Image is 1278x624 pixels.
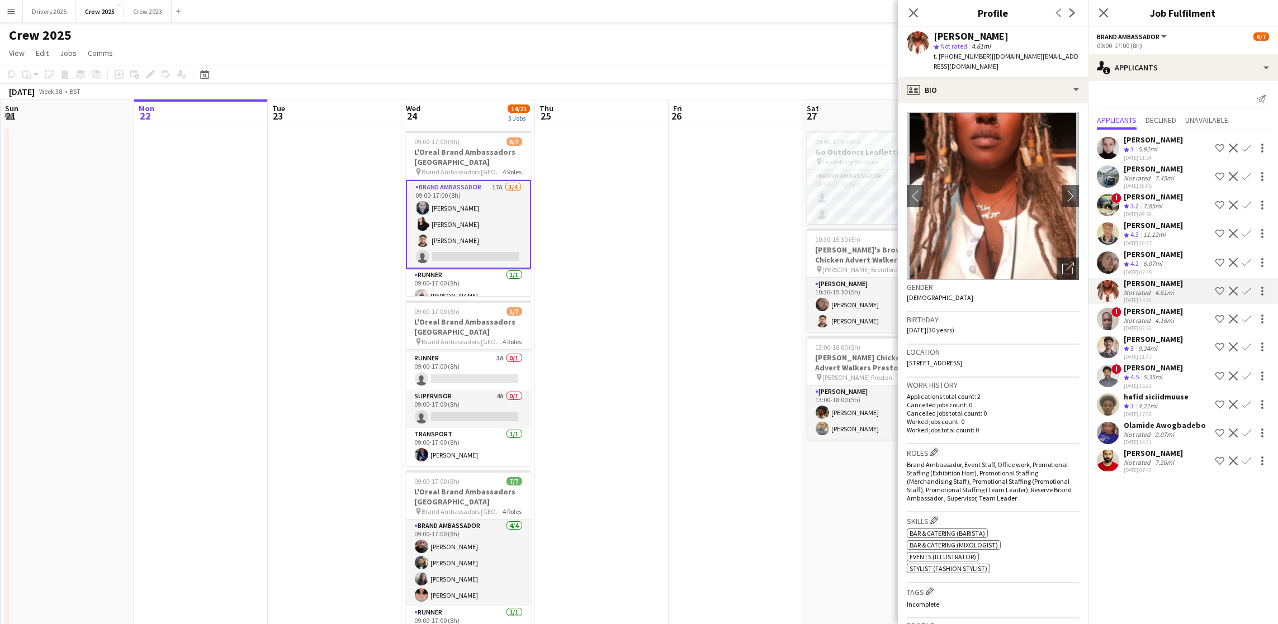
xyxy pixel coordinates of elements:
[907,417,1079,426] p: Worked jobs count: 0
[5,103,18,113] span: Sun
[1097,32,1168,41] button: Brand Ambassador
[1124,278,1183,288] div: [PERSON_NAME]
[1124,392,1189,402] div: hafid siciidmuuse
[907,112,1079,280] img: Crew avatar or photo
[1124,466,1183,474] div: [DATE] 07:43
[415,477,460,485] span: 09:00-17:00 (8h)
[907,426,1079,434] p: Worked jobs total count: 0
[907,359,962,367] span: [STREET_ADDRESS]
[1097,32,1159,41] span: Brand Ambassador
[1124,135,1183,145] div: [PERSON_NAME]
[816,235,861,244] span: 10:30-15:30 (5h)
[404,109,420,122] span: 24
[406,520,531,606] app-card-role: Brand Ambassador4/409:00-17:00 (8h)[PERSON_NAME][PERSON_NAME][PERSON_NAME][PERSON_NAME]
[1124,382,1183,389] div: [DATE] 15:23
[1111,364,1121,374] span: !
[406,317,531,337] h3: L'Oreal Brand Ambassadors [GEOGRAPHIC_DATA]
[898,77,1088,103] div: Bio
[507,137,522,146] span: 6/7
[1088,6,1278,20] h3: Job Fulfilment
[807,147,932,157] h3: Go Outdoors Leafletting
[910,529,985,537] span: Bar & Catering (Barista)
[55,46,81,60] a: Jobs
[907,326,954,334] span: [DATE] (30 years)
[934,31,1009,41] div: [PERSON_NAME]
[823,265,898,274] span: [PERSON_NAME] Brentford
[1146,116,1176,124] span: Declined
[406,301,531,466] app-job-card: 09:00-17:00 (8h)1/7L'Oreal Brand Ambassadors [GEOGRAPHIC_DATA] Brand Ambassadors [GEOGRAPHIC_DATA...
[907,446,1079,458] h3: Roles
[1124,363,1183,373] div: [PERSON_NAME]
[934,52,992,60] span: t. [PHONE_NUMBER]
[406,390,531,428] app-card-role: Supervisor4A0/109:00-17:00 (8h)
[9,27,72,44] h1: Crew 2025
[69,87,81,96] div: BST
[1130,202,1139,210] span: 3.2
[9,48,25,58] span: View
[406,147,531,167] h3: L'Oreal Brand Ambassadors [GEOGRAPHIC_DATA]
[37,87,65,96] span: Week 38
[1088,54,1278,81] div: Applicants
[823,373,893,382] span: [PERSON_NAME] Preston
[1153,288,1176,297] div: 4.61mi
[934,52,1078,70] span: | [DOMAIN_NAME][EMAIL_ADDRESS][DOMAIN_NAME]
[406,269,531,307] app-card-role: Runner1/109:00-17:00 (8h)[PERSON_NAME]
[673,103,682,113] span: Fri
[23,1,76,22] button: Drivers 2025
[1153,458,1176,466] div: 7.26mi
[406,103,420,113] span: Wed
[507,307,522,316] span: 1/7
[415,137,460,146] span: 09:00-17:00 (8h)
[1097,116,1137,124] span: Applicants
[508,104,530,113] span: 14/21
[1124,269,1183,276] div: [DATE] 07:45
[508,114,529,122] div: 3 Jobs
[503,168,522,176] span: 4 Roles
[503,337,522,346] span: 4 Roles
[538,109,553,122] span: 25
[422,507,503,516] span: Brand Ambassadors [GEOGRAPHIC_DATA]
[1130,402,1134,410] span: 3
[940,42,967,50] span: Not rated
[907,392,1079,401] p: Applications total count: 2
[1253,32,1269,41] span: 6/7
[1124,448,1183,458] div: [PERSON_NAME]
[1141,230,1168,240] div: 11.12mi
[406,428,531,466] app-card-role: Transport1/109:00-17:00 (8h)[PERSON_NAME]
[1124,353,1183,360] div: [DATE] 11:47
[1153,174,1176,182] div: 7.45mi
[1124,182,1183,189] div: [DATE] 16:05
[807,385,932,440] app-card-role: [PERSON_NAME]2/213:00-18:00 (5h)[PERSON_NAME][PERSON_NAME]
[907,282,1079,292] h3: Gender
[1130,259,1139,268] span: 4.2
[1124,411,1189,418] div: [DATE] 17:22
[671,109,682,122] span: 26
[503,507,522,516] span: 4 Roles
[1124,240,1183,247] div: [DATE] 10:37
[1124,297,1183,304] div: [DATE] 14:30
[406,352,531,390] app-card-role: Runner3A0/109:00-17:00 (8h)
[1153,430,1176,439] div: 2.07mi
[1124,458,1153,466] div: Not rated
[1124,192,1183,202] div: [PERSON_NAME]
[807,170,932,224] app-card-role: Brand Ambassador1A0/209:00-17:00 (8h)
[1124,164,1183,174] div: [PERSON_NAME]
[1141,259,1165,269] div: 6.07mi
[1124,220,1183,230] div: [PERSON_NAME]
[910,541,998,549] span: Bar & Catering (Mixologist)
[1136,402,1159,411] div: 4.22mi
[907,380,1079,390] h3: Work history
[3,109,18,122] span: 21
[807,228,932,332] app-job-card: 10:30-15:30 (5h)2/2[PERSON_NAME]'s Brown Chicken Advert Walkers Brentford [PERSON_NAME] Brentford...
[1124,288,1153,297] div: Not rated
[907,585,1079,597] h3: Tags
[1124,316,1153,325] div: Not rated
[422,168,503,176] span: Brand Ambassadors [GEOGRAPHIC_DATA]
[907,401,1079,409] p: Cancelled jobs count: 0
[406,131,531,296] app-job-card: 09:00-17:00 (8h)6/7L'Oreal Brand Ambassadors [GEOGRAPHIC_DATA] Brand Ambassadors [GEOGRAPHIC_DATA...
[1111,307,1121,317] span: !
[88,48,113,58] span: Comms
[1124,174,1153,182] div: Not rated
[907,515,1079,526] h3: Skills
[910,564,987,573] span: Stylist (Fashion Stylist)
